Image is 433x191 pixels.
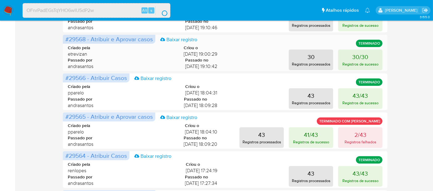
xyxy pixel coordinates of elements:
span: s [150,7,152,13]
span: 3.155.0 [420,14,430,19]
a: Notificações [365,8,370,13]
p: erico.trevizan@mercadopago.com.br [385,7,420,13]
a: Sair [422,7,428,14]
button: search-icon [155,6,168,15]
span: Atalhos rápidos [326,7,359,14]
span: Alt [142,7,147,13]
input: Pesquise usuários ou casos... [23,6,170,14]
